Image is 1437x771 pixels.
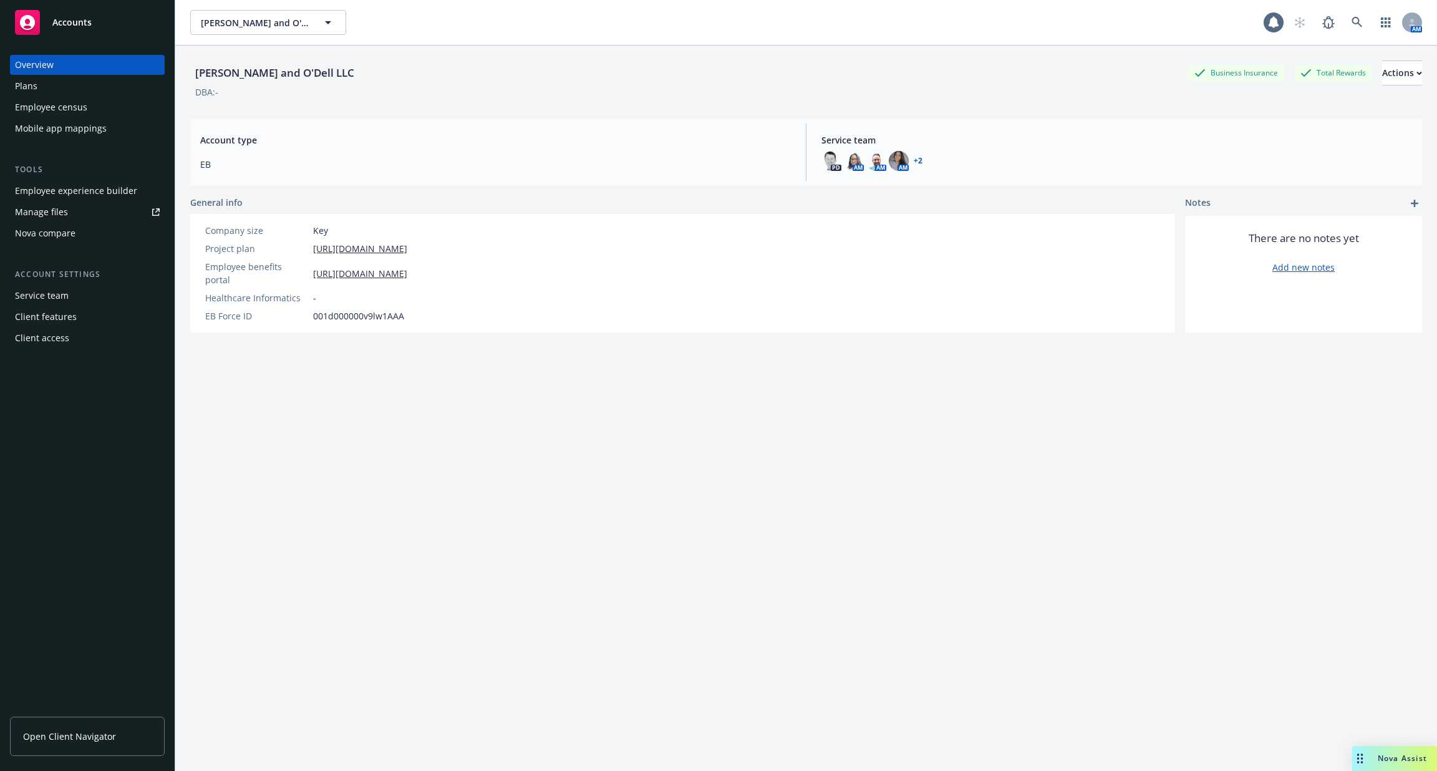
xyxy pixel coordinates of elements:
div: Employee experience builder [15,181,137,201]
button: Actions [1382,61,1422,85]
div: Employee benefits portal [205,260,308,286]
a: Manage files [10,202,165,222]
div: Plans [15,76,37,96]
img: photo [889,151,909,171]
div: Manage files [15,202,68,222]
div: Project plan [205,242,308,255]
a: Switch app [1373,10,1398,35]
span: Account type [200,133,791,147]
span: Open Client Navigator [23,730,116,743]
a: Report a Bug [1316,10,1341,35]
div: Service team [15,286,69,306]
div: Nova compare [15,223,75,243]
a: Plans [10,76,165,96]
button: Nova Assist [1352,746,1437,771]
a: Employee experience builder [10,181,165,201]
span: Notes [1185,196,1211,211]
div: Employee census [15,97,87,117]
div: EB Force ID [205,309,308,322]
div: Drag to move [1352,746,1368,771]
a: Employee census [10,97,165,117]
a: [URL][DOMAIN_NAME] [313,267,407,280]
a: Accounts [10,5,165,40]
a: +2 [914,157,922,165]
img: photo [866,151,886,171]
div: Client access [15,328,69,348]
div: Mobile app mappings [15,119,107,138]
span: There are no notes yet [1249,231,1359,246]
div: Tools [10,163,165,176]
a: Start snowing [1287,10,1312,35]
div: Healthcare Informatics [205,291,308,304]
span: Service team [821,133,1412,147]
a: Service team [10,286,165,306]
a: add [1407,196,1422,211]
div: Company size [205,224,308,237]
span: 001d000000v9lw1AAA [313,309,404,322]
div: Client features [15,307,77,327]
span: EB [200,158,791,171]
span: Accounts [52,17,92,27]
a: Client features [10,307,165,327]
span: - [313,291,316,304]
div: Account settings [10,268,165,281]
img: photo [821,151,841,171]
a: Mobile app mappings [10,119,165,138]
a: Add new notes [1272,261,1335,274]
span: General info [190,196,243,209]
a: Overview [10,55,165,75]
span: Nova Assist [1378,753,1427,764]
div: Total Rewards [1294,65,1372,80]
a: [URL][DOMAIN_NAME] [313,242,407,255]
a: Nova compare [10,223,165,243]
div: DBA: - [195,85,218,99]
a: Client access [10,328,165,348]
a: Search [1345,10,1370,35]
div: Business Insurance [1188,65,1284,80]
span: [PERSON_NAME] and O'Dell LLC [201,16,309,29]
span: Key [313,224,328,237]
img: photo [844,151,864,171]
div: [PERSON_NAME] and O'Dell LLC [190,65,359,81]
div: Overview [15,55,54,75]
button: [PERSON_NAME] and O'Dell LLC [190,10,346,35]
